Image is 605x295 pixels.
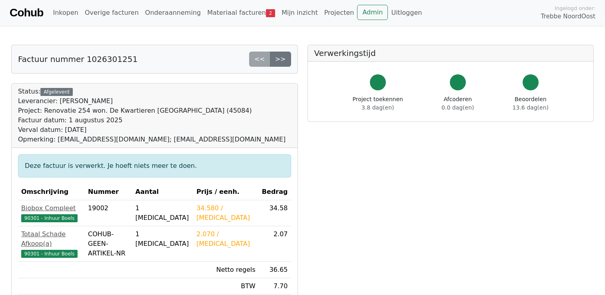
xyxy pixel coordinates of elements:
[18,87,286,144] div: Status:
[85,226,132,262] td: COHUB-GEEN-ARTIKEL-NR
[21,214,78,222] span: 90301 - Inhuur Boels
[196,229,256,249] div: 2.070 / [MEDICAL_DATA]
[193,278,259,295] td: BTW
[513,104,549,111] span: 13.6 dag(en)
[136,229,190,249] div: 1 [MEDICAL_DATA]
[361,104,394,111] span: 3.8 dag(en)
[193,184,259,200] th: Prijs / eenh.
[136,203,190,223] div: 1 [MEDICAL_DATA]
[21,250,78,258] span: 90301 - Inhuur Boels
[204,5,278,21] a: Materiaal facturen2
[196,203,256,223] div: 34.580 / [MEDICAL_DATA]
[18,54,138,64] h5: Factuur nummer 1026301251
[40,88,72,96] div: Afgeleverd
[50,5,81,21] a: Inkopen
[278,5,321,21] a: Mijn inzicht
[314,48,587,58] h5: Verwerkingstijd
[259,262,291,278] td: 36.65
[21,229,82,249] div: Totaal Schade Afkoop(a)
[388,5,425,21] a: Uitloggen
[513,95,549,112] div: Beoordelen
[18,125,286,135] div: Verval datum: [DATE]
[18,135,286,144] div: Opmerking: [EMAIL_ADDRESS][DOMAIN_NAME]; [EMAIL_ADDRESS][DOMAIN_NAME]
[259,226,291,262] td: 2.07
[259,200,291,226] td: 34.58
[357,5,388,20] a: Admin
[18,116,286,125] div: Factuur datum: 1 augustus 2025
[259,278,291,295] td: 7.70
[132,184,194,200] th: Aantal
[82,5,142,21] a: Overige facturen
[18,184,85,200] th: Omschrijving
[21,229,82,258] a: Totaal Schade Afkoop(a)90301 - Inhuur Boels
[21,203,82,223] a: Biobox Compleet90301 - Inhuur Boels
[321,5,357,21] a: Projecten
[142,5,204,21] a: Onderaanneming
[441,104,474,111] span: 0.0 dag(en)
[10,3,43,22] a: Cohub
[85,184,132,200] th: Nummer
[193,262,259,278] td: Netto regels
[541,12,595,21] span: Trebbe NoordOost
[270,52,291,67] a: >>
[21,203,82,213] div: Biobox Compleet
[259,184,291,200] th: Bedrag
[266,9,275,17] span: 2
[18,154,291,177] div: Deze factuur is verwerkt. Je hoeft niets meer te doen.
[18,96,286,106] div: Leverancier: [PERSON_NAME]
[353,95,403,112] div: Project toekennen
[85,200,132,226] td: 19002
[555,4,595,12] span: Ingelogd onder:
[18,106,286,116] div: Project: Renovatie 254 won. De Kwartieren [GEOGRAPHIC_DATA] (45084)
[441,95,474,112] div: Afcoderen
